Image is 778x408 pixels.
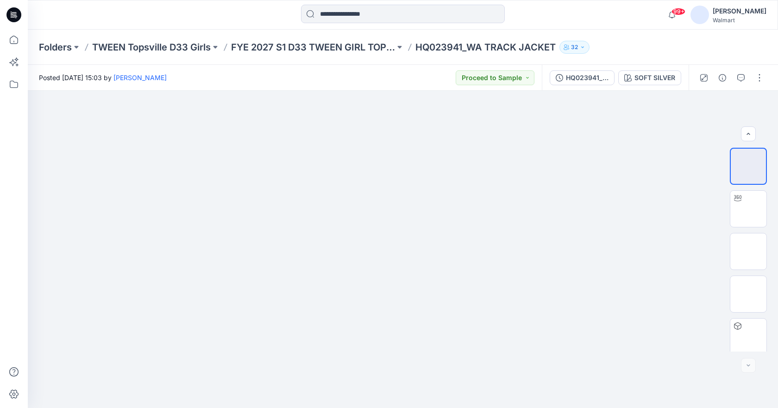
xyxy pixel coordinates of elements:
div: SOFT SILVER [634,73,675,83]
p: HQ023941_WA TRACK JACKET [415,41,556,54]
div: [PERSON_NAME] [713,6,766,17]
img: avatar [690,6,709,24]
div: Walmart [713,17,766,24]
span: 99+ [671,8,685,15]
a: [PERSON_NAME] [113,74,167,82]
a: Folders [39,41,72,54]
a: FYE 2027 S1 D33 TWEEN GIRL TOPSVILLE [231,41,395,54]
button: HQ023941_WA TRACK JACKET_GRADING_FULLSIZE [550,70,615,85]
button: Details [715,70,730,85]
div: HQ023941_WA TRACK JACKET_GRADING_FULLSIZE [566,73,609,83]
a: TWEEN Topsville D33 Girls [92,41,211,54]
button: SOFT SILVER [618,70,681,85]
span: Posted [DATE] 15:03 by [39,73,167,82]
button: 32 [559,41,590,54]
p: 32 [571,42,578,52]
